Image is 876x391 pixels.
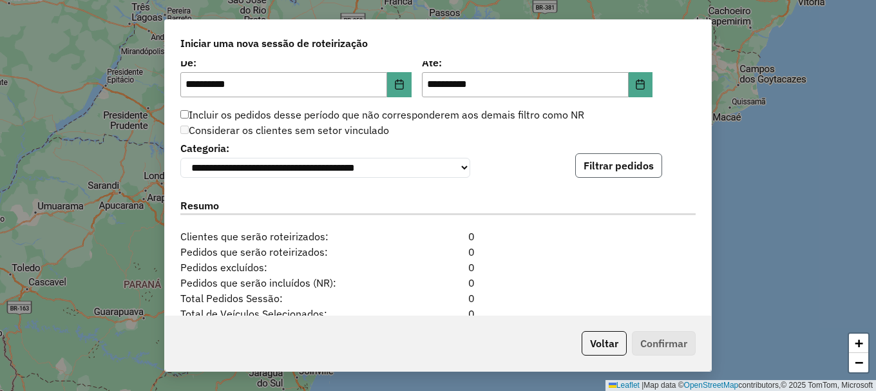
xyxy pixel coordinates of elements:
[609,381,640,390] a: Leaflet
[394,260,482,275] div: 0
[173,229,394,244] span: Clientes que serão roteirizados:
[849,334,868,353] a: Zoom in
[173,291,394,306] span: Total Pedidos Sessão:
[180,107,584,122] label: Incluir os pedidos desse período que não corresponderem aos demais filtro como NR
[394,244,482,260] div: 0
[394,229,482,244] div: 0
[394,291,482,306] div: 0
[180,110,189,119] input: Incluir os pedidos desse período que não corresponderem aos demais filtro como NR
[855,354,863,370] span: −
[575,153,662,178] button: Filtrar pedidos
[605,380,876,391] div: Map data © contributors,© 2025 TomTom, Microsoft
[629,72,653,98] button: Choose Date
[849,353,868,372] a: Zoom out
[180,35,368,51] span: Iniciar uma nova sessão de roteirização
[642,381,643,390] span: |
[180,198,696,215] label: Resumo
[387,72,412,98] button: Choose Date
[180,126,189,134] input: Considerar os clientes sem setor vinculado
[173,306,394,321] span: Total de Veículos Selecionados:
[394,275,482,291] div: 0
[180,140,470,156] label: Categoria:
[173,275,394,291] span: Pedidos que serão incluídos (NR):
[173,244,394,260] span: Pedidos que serão roteirizados:
[855,335,863,351] span: +
[180,55,412,70] label: De:
[684,381,739,390] a: OpenStreetMap
[173,260,394,275] span: Pedidos excluídos:
[180,122,389,138] label: Considerar os clientes sem setor vinculado
[422,55,653,70] label: Até:
[582,331,627,356] button: Voltar
[394,306,482,321] div: 0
